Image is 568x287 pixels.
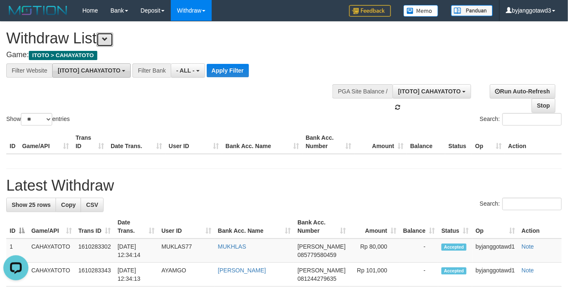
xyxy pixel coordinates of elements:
td: - [400,263,438,287]
a: Stop [532,98,555,113]
button: [ITOTO] CAHAYATOTO [393,84,471,98]
th: Op: activate to sort column ascending [472,215,518,239]
span: ITOTO > CAHAYATOTO [29,51,97,60]
span: [ITOTO] CAHAYATOTO [398,88,461,95]
td: Rp 101,000 [350,263,400,287]
a: Run Auto-Refresh [490,84,555,98]
th: User ID: activate to sort column ascending [158,215,215,239]
th: ID [6,130,19,154]
span: - ALL - [176,67,195,74]
th: Status: activate to sort column ascending [438,215,472,239]
th: Date Trans.: activate to sort column ascending [114,215,158,239]
th: Date Trans. [107,130,165,154]
th: ID: activate to sort column descending [6,215,28,239]
th: Balance [407,130,445,154]
div: PGA Site Balance / [332,84,393,98]
input: Search: [502,113,562,126]
span: Copy 081244279635 to clipboard [297,275,336,282]
span: [PERSON_NAME] [297,267,345,274]
th: Action [518,215,562,239]
button: [ITOTO] CAHAYATOTO [52,63,131,78]
img: panduan.png [451,5,493,16]
h1: Latest Withdraw [6,177,562,194]
th: Bank Acc. Number [302,130,355,154]
td: [DATE] 12:34:13 [114,263,158,287]
td: 1 [6,239,28,263]
h4: Game: [6,51,370,59]
span: [PERSON_NAME] [297,243,345,250]
td: 1610283302 [75,239,114,263]
th: Bank Acc. Name: activate to sort column ascending [215,215,294,239]
span: [ITOTO] CAHAYATOTO [58,67,120,74]
td: byjanggotawd1 [472,263,518,287]
a: Note [522,243,534,250]
td: - [400,239,438,263]
span: CSV [86,201,98,208]
label: Show entries [6,113,70,126]
button: Open LiveChat chat widget [3,3,28,28]
td: AYAMGO [158,263,215,287]
th: Status [445,130,472,154]
td: CAHAYATOTO [28,263,75,287]
th: User ID [165,130,222,154]
td: Rp 80,000 [350,239,400,263]
label: Search: [480,198,562,210]
input: Search: [502,198,562,210]
th: Bank Acc. Name [222,130,302,154]
img: Feedback.jpg [349,5,391,17]
span: Accepted [441,267,467,274]
img: Button%20Memo.svg [403,5,439,17]
span: Show 25 rows [12,201,51,208]
label: Search: [480,113,562,126]
th: Trans ID [72,130,107,154]
th: Bank Acc. Number: activate to sort column ascending [294,215,349,239]
th: Action [505,130,562,154]
th: Trans ID: activate to sort column ascending [75,215,114,239]
img: MOTION_logo.png [6,4,70,17]
select: Showentries [21,113,52,126]
span: Copy 085779580459 to clipboard [297,252,336,258]
button: Apply Filter [207,64,249,77]
td: byjanggotawd1 [472,239,518,263]
th: Amount [355,130,407,154]
a: Copy [56,198,81,212]
th: Balance: activate to sort column ascending [400,215,438,239]
div: Filter Website [6,63,52,78]
h1: Withdraw List [6,30,370,47]
td: [DATE] 12:34:14 [114,239,158,263]
th: Game/API [19,130,72,154]
span: Accepted [441,244,467,251]
a: [PERSON_NAME] [218,267,266,274]
td: MUKLAS77 [158,239,215,263]
span: Copy [61,201,76,208]
a: Show 25 rows [6,198,56,212]
th: Op [472,130,505,154]
button: - ALL - [171,63,205,78]
td: 1610283343 [75,263,114,287]
a: MUKHLAS [218,243,246,250]
td: CAHAYATOTO [28,239,75,263]
th: Amount: activate to sort column ascending [350,215,400,239]
th: Game/API: activate to sort column ascending [28,215,75,239]
a: Note [522,267,534,274]
div: Filter Bank [132,63,171,78]
a: CSV [81,198,104,212]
